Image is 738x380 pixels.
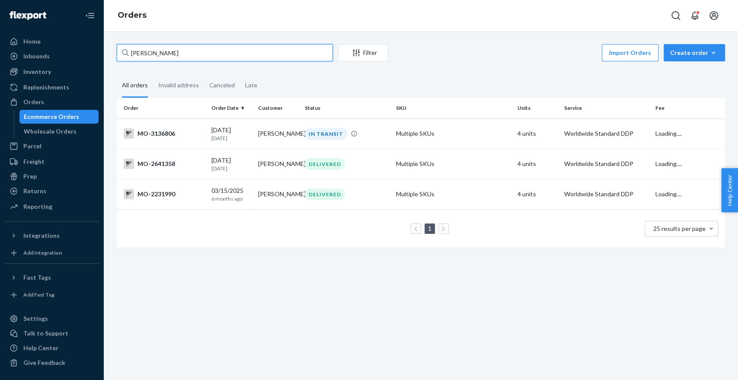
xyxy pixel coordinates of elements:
div: Canceled [209,74,235,96]
button: Open account menu [705,7,722,24]
div: DELIVERED [305,188,345,200]
a: Add Fast Tag [5,288,99,302]
button: Integrations [5,229,99,243]
div: Replenishments [23,83,69,92]
div: Talk to Support [23,329,68,338]
p: [DATE] [211,165,251,172]
a: Page 1 is your current page [426,225,433,232]
div: DELIVERED [305,158,345,170]
div: Inbounds [23,52,50,61]
td: Multiple SKUs [393,149,514,179]
div: [DATE] [211,156,251,172]
td: [PERSON_NAME] [255,179,301,209]
p: Worldwide Standard DDP [564,129,649,138]
div: MO-2641358 [124,159,204,169]
th: Order Date [208,98,255,118]
a: Returns [5,184,99,198]
div: Customer [258,104,298,112]
div: Wholesale Orders [24,127,77,136]
button: Close Navigation [81,7,99,24]
td: [PERSON_NAME] [255,118,301,149]
div: Settings [23,314,48,323]
a: Inventory [5,65,99,79]
a: Settings [5,312,99,326]
div: Add Fast Tag [23,291,54,298]
div: Give Feedback [23,358,65,367]
td: [PERSON_NAME] [255,149,301,179]
button: Create order [664,44,725,61]
div: Home [23,37,41,46]
button: Import Orders [602,44,658,61]
th: Units [514,98,561,118]
button: Open notifications [686,7,703,24]
a: Prep [5,169,99,183]
th: Status [301,98,393,118]
td: Multiple SKUs [393,118,514,149]
p: Worldwide Standard DDP [564,190,649,198]
button: Fast Tags [5,271,99,284]
button: Filter [338,44,388,61]
a: Talk to Support [5,326,99,340]
td: 4 units [514,179,561,209]
th: Service [561,98,652,118]
a: Replenishments [5,80,99,94]
div: MO-2231990 [124,189,204,199]
div: Freight [23,157,45,166]
a: Ecommerce Orders [19,110,99,124]
a: Inbounds [5,49,99,63]
td: Loading.... [652,118,725,149]
div: IN TRANSIT [305,128,347,140]
td: Loading.... [652,149,725,179]
a: Add Integration [5,246,99,260]
a: Freight [5,155,99,169]
th: SKU [393,98,514,118]
td: Loading.... [652,179,725,209]
a: Orders [118,10,147,20]
img: Flexport logo [10,11,46,20]
th: Fee [652,98,725,118]
div: All orders [122,74,148,98]
p: [DATE] [211,134,251,142]
div: Parcel [23,142,42,150]
div: 03/15/2025 [211,186,251,202]
div: Prep [23,172,37,181]
div: Invalid address [158,74,199,96]
a: Wholesale Orders [19,125,99,138]
div: Add Integration [23,249,62,256]
div: Late [245,74,257,96]
div: Returns [23,187,46,195]
input: Search orders [117,44,333,61]
div: Create order [670,48,719,57]
th: Order [117,98,208,118]
a: Home [5,35,99,48]
a: Parcel [5,139,99,153]
div: [DATE] [211,126,251,142]
div: Inventory [23,67,51,76]
div: MO-3136806 [124,128,204,139]
td: 4 units [514,149,561,179]
button: Help Center [721,168,738,212]
ol: breadcrumbs [111,3,153,28]
td: 4 units [514,118,561,149]
span: 25 results per page [653,225,706,232]
button: Give Feedback [5,356,99,370]
div: Reporting [23,202,52,211]
div: Ecommerce Orders [24,112,79,121]
div: Filter [339,48,388,57]
div: Orders [23,98,44,106]
div: Fast Tags [23,273,51,282]
a: Reporting [5,200,99,214]
button: Open Search Box [667,7,684,24]
p: Worldwide Standard DDP [564,160,649,168]
p: 6 months ago [211,195,251,202]
div: Help Center [23,344,58,352]
td: Multiple SKUs [393,179,514,209]
a: Help Center [5,341,99,355]
a: Orders [5,95,99,109]
div: Integrations [23,231,60,240]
